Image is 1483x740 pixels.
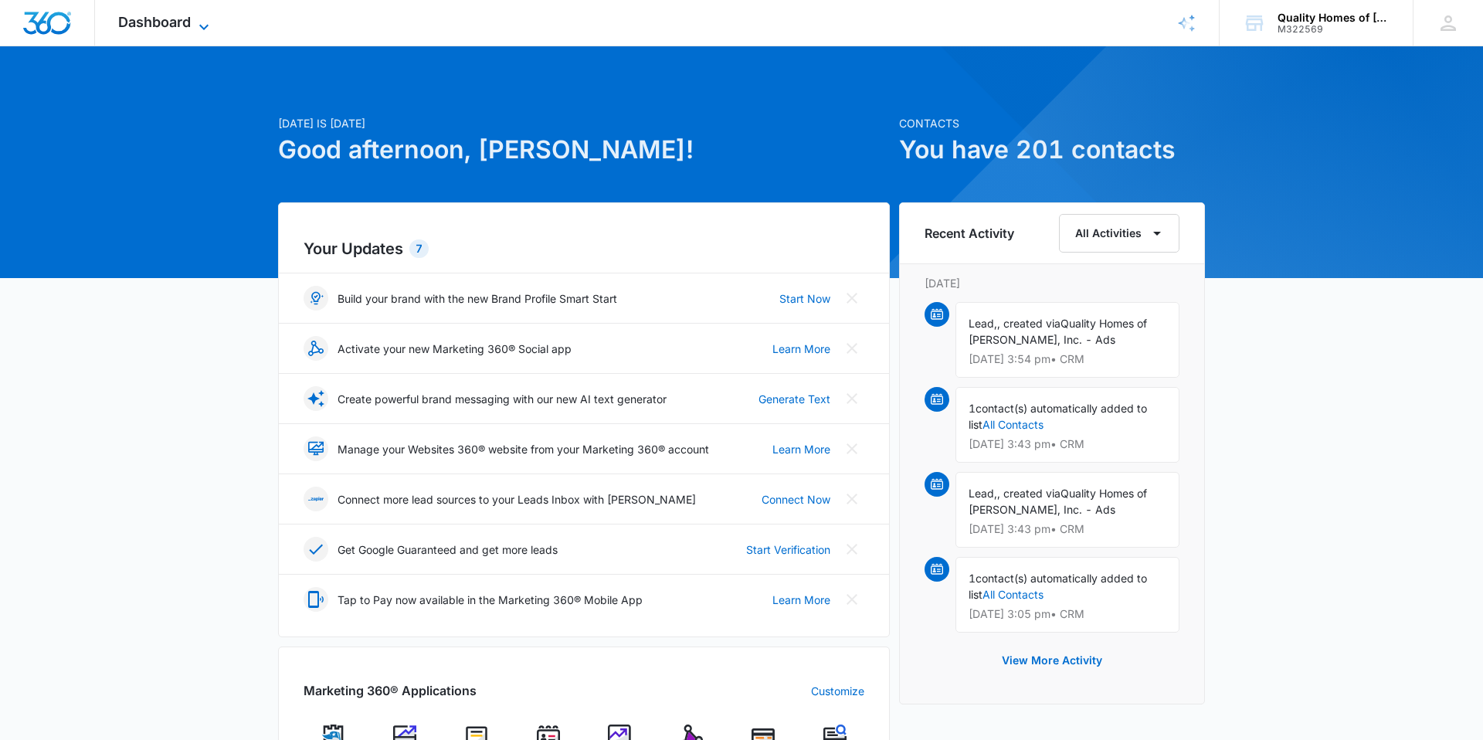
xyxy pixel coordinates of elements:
p: [DATE] 3:43 pm • CRM [969,439,1166,450]
p: Manage your Websites 360® website from your Marketing 360® account [338,441,709,457]
p: Build your brand with the new Brand Profile Smart Start [338,290,617,307]
span: Lead, [969,487,997,500]
h6: Recent Activity [925,224,1014,243]
p: [DATE] [925,275,1179,291]
a: All Contacts [982,588,1044,601]
h1: You have 201 contacts [899,131,1205,168]
h1: Good afternoon, [PERSON_NAME]! [278,131,890,168]
p: Activate your new Marketing 360® Social app [338,341,572,357]
a: Learn More [772,592,830,608]
p: Connect more lead sources to your Leads Inbox with [PERSON_NAME] [338,491,696,507]
a: Connect Now [762,491,830,507]
a: Learn More [772,341,830,357]
h2: Marketing 360® Applications [304,681,477,700]
p: [DATE] is [DATE] [278,115,890,131]
p: [DATE] 3:54 pm • CRM [969,354,1166,365]
button: Close [840,587,864,612]
div: 7 [409,239,429,258]
span: , created via [997,317,1060,330]
div: account name [1278,12,1390,24]
a: Learn More [772,441,830,457]
a: All Contacts [982,418,1044,431]
button: Close [840,487,864,511]
button: Close [840,537,864,562]
span: Lead, [969,317,997,330]
button: Close [840,386,864,411]
button: Close [840,436,864,461]
p: Create powerful brand messaging with our new AI text generator [338,391,667,407]
button: Close [840,286,864,311]
a: Generate Text [758,391,830,407]
a: Start Now [779,290,830,307]
span: contact(s) automatically added to list [969,572,1147,601]
div: account id [1278,24,1390,35]
span: 1 [969,572,976,585]
p: [DATE] 3:43 pm • CRM [969,524,1166,535]
p: Contacts [899,115,1205,131]
span: 1 [969,402,976,415]
p: [DATE] 3:05 pm • CRM [969,609,1166,619]
button: View More Activity [986,642,1118,679]
a: Customize [811,683,864,699]
h2: Your Updates [304,237,864,260]
p: Get Google Guaranteed and get more leads [338,541,558,558]
p: Tap to Pay now available in the Marketing 360® Mobile App [338,592,643,608]
a: Start Verification [746,541,830,558]
span: Dashboard [118,14,191,30]
span: , created via [997,487,1060,500]
span: contact(s) automatically added to list [969,402,1147,431]
button: Close [840,336,864,361]
button: All Activities [1059,214,1179,253]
